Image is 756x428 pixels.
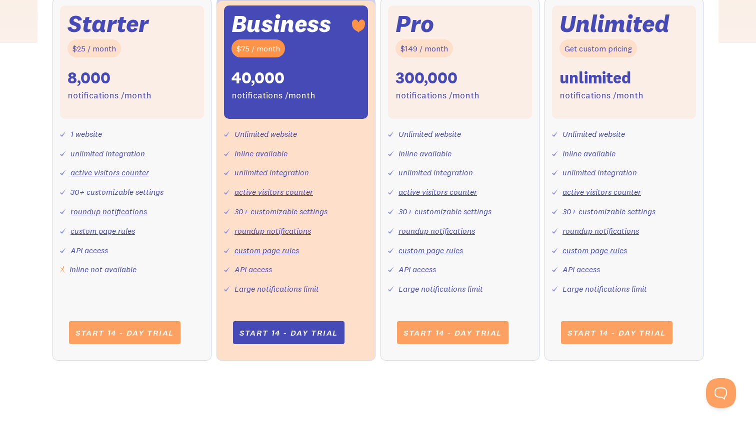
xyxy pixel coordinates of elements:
[70,167,149,177] a: active visitors counter
[395,13,434,34] div: Pro
[562,282,647,296] div: Large notifications limit
[398,262,436,277] div: API access
[67,13,148,34] div: Starter
[231,88,315,103] div: notifications /month
[398,226,475,236] a: roundup notifications
[67,67,110,88] div: 8,000
[559,13,669,34] div: Unlimited
[561,321,672,344] a: Start 14 - day trial
[559,67,631,88] div: unlimited
[67,88,151,103] div: notifications /month
[234,165,309,180] div: unlimited integration
[398,146,451,161] div: Inline available
[234,226,311,236] a: roundup notifications
[231,67,284,88] div: 40,000
[562,226,639,236] a: roundup notifications
[234,127,297,141] div: Unlimited website
[706,378,736,408] iframe: Toggle Customer Support
[398,245,463,255] a: custom page rules
[70,226,135,236] a: custom page rules
[69,262,136,277] div: Inline not available
[395,39,453,58] div: $149 / month
[395,67,457,88] div: 300,000
[398,165,473,180] div: unlimited integration
[562,245,627,255] a: custom page rules
[395,88,479,103] div: notifications /month
[234,146,287,161] div: Inline available
[559,88,643,103] div: notifications /month
[562,262,600,277] div: API access
[397,321,508,344] a: Start 14 - day trial
[69,321,180,344] a: Start 14 - day trial
[234,262,272,277] div: API access
[562,146,615,161] div: Inline available
[398,204,491,219] div: 30+ customizable settings
[398,127,461,141] div: Unlimited website
[562,165,637,180] div: unlimited integration
[67,39,121,58] div: $25 / month
[70,146,145,161] div: unlimited integration
[234,282,319,296] div: Large notifications limit
[70,127,102,141] div: 1 website
[562,187,641,197] a: active visitors counter
[398,187,477,197] a: active visitors counter
[70,185,163,199] div: 30+ customizable settings
[70,243,108,258] div: API access
[234,204,327,219] div: 30+ customizable settings
[231,39,285,58] div: $75 / month
[234,245,299,255] a: custom page rules
[233,321,344,344] a: Start 14 - day trial
[562,127,625,141] div: Unlimited website
[562,204,655,219] div: 30+ customizable settings
[70,206,147,216] a: roundup notifications
[398,282,483,296] div: Large notifications limit
[559,39,637,58] div: Get custom pricing
[231,13,331,34] div: Business
[234,187,313,197] a: active visitors counter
